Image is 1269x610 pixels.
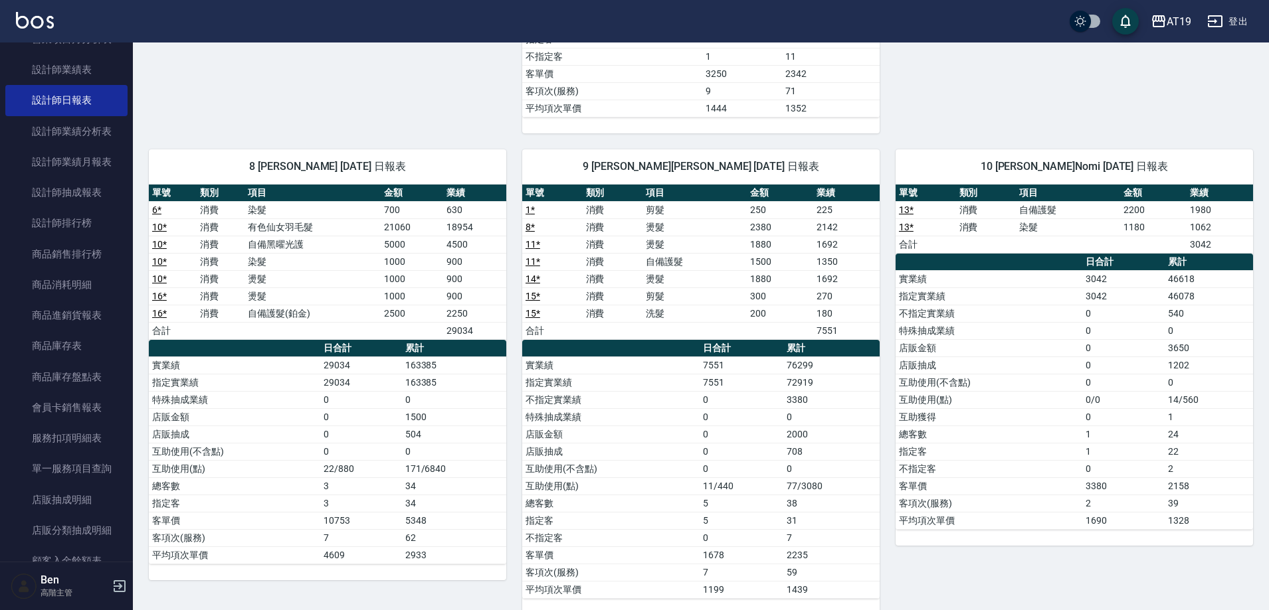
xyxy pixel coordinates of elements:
img: Logo [16,12,54,29]
th: 類別 [956,185,1017,202]
td: 1 [1082,425,1165,443]
td: 3650 [1165,339,1253,356]
td: 總客數 [896,425,1082,443]
td: 指定實業績 [522,374,700,391]
td: 不指定實業績 [896,305,1082,322]
td: 72919 [783,374,880,391]
td: 0 [1082,322,1165,339]
td: 平均項次單價 [149,546,320,564]
td: 0 [1165,374,1253,391]
td: 自備護髮 [642,253,747,270]
td: 38 [783,495,880,512]
td: 5 [700,495,783,512]
td: 消費 [583,305,643,322]
th: 日合計 [700,340,783,357]
td: 7 [320,529,401,546]
td: 互助獲得 [896,408,1082,425]
td: 2 [1165,460,1253,477]
td: 3380 [783,391,880,408]
td: 200 [747,305,813,322]
a: 設計師日報表 [5,85,128,115]
td: 1 [1165,408,1253,425]
a: 設計師業績月報表 [5,147,128,177]
td: 21060 [381,218,444,236]
td: 76299 [783,356,880,374]
td: 14/560 [1165,391,1253,408]
td: 0 [700,408,783,425]
td: 900 [443,270,506,287]
td: 1180 [1120,218,1187,236]
th: 金額 [747,185,813,202]
td: 店販抽成 [149,425,320,443]
th: 累計 [402,340,506,357]
th: 單號 [896,185,956,202]
td: 消費 [583,253,643,270]
span: 8 [PERSON_NAME] [DATE] 日報表 [165,160,490,173]
td: 消費 [583,201,643,218]
td: 2142 [813,218,880,236]
td: 22 [1165,443,1253,460]
a: 店販分類抽成明細 [5,515,128,546]
td: 5348 [402,512,506,529]
button: save [1112,8,1139,35]
a: 設計師業績表 [5,54,128,85]
td: 店販抽成 [896,356,1082,374]
td: 7 [783,529,880,546]
table: a dense table [522,185,880,340]
td: 0 [402,391,506,408]
th: 業績 [443,185,506,202]
td: 指定客 [896,443,1082,460]
td: 平均項次單價 [522,100,702,117]
td: 不指定客 [522,529,700,546]
td: 18954 [443,218,506,236]
td: 特殊抽成業績 [149,391,320,408]
td: 2000 [783,425,880,443]
td: 合計 [522,322,583,339]
td: 2 [1082,495,1165,512]
td: 客單價 [522,65,702,82]
td: 1678 [700,546,783,564]
td: 自備護髮(鉑金) [244,305,381,322]
td: 270 [813,287,880,305]
button: AT19 [1145,8,1197,35]
td: 7 [700,564,783,581]
td: 10753 [320,512,401,529]
td: 225 [813,201,880,218]
td: 77/3080 [783,477,880,495]
td: 9 [702,82,782,100]
td: 消費 [197,201,244,218]
td: 1880 [747,236,813,253]
td: 1980 [1187,201,1253,218]
td: 1439 [783,581,880,598]
td: 1328 [1165,512,1253,529]
td: 29034 [320,374,401,391]
a: 設計師排行榜 [5,208,128,238]
td: 1000 [381,270,444,287]
td: 合計 [896,236,956,253]
td: 31 [783,512,880,529]
td: 540 [1165,305,1253,322]
td: 0/0 [1082,391,1165,408]
td: 163385 [402,356,506,374]
td: 0 [1082,339,1165,356]
th: 業績 [1187,185,1253,202]
td: 客項次(服務) [896,495,1082,512]
td: 5 [700,512,783,529]
td: 自備護髮 [1016,201,1120,218]
td: 0 [700,529,783,546]
table: a dense table [896,185,1253,254]
td: 0 [1082,356,1165,374]
td: 3380 [1082,477,1165,495]
td: 店販金額 [149,408,320,425]
td: 消費 [956,218,1017,236]
td: 1500 [747,253,813,270]
a: 服務扣項明細表 [5,423,128,453]
td: 燙髮 [642,270,747,287]
td: 3 [320,477,401,495]
td: 燙髮 [642,236,747,253]
td: 指定實業績 [149,374,320,391]
a: 商品庫存表 [5,331,128,361]
td: 0 [1082,408,1165,425]
td: 250 [747,201,813,218]
td: 1199 [700,581,783,598]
